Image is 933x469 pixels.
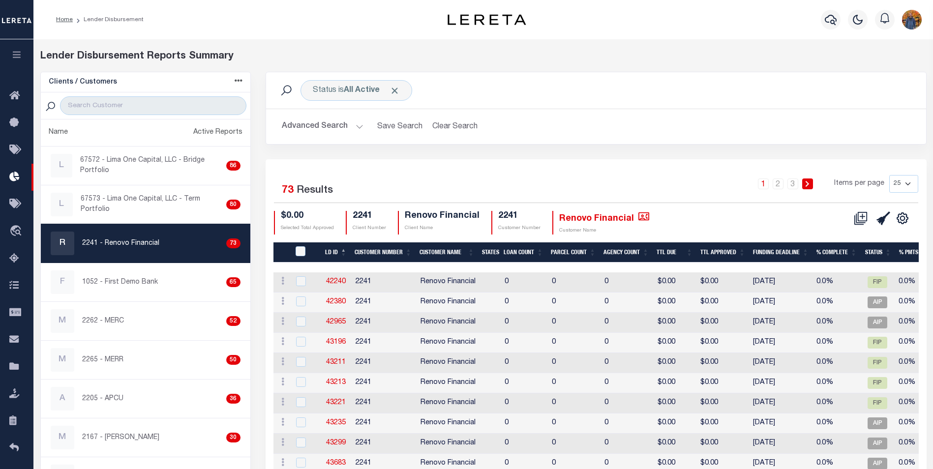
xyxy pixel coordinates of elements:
[601,272,654,293] td: 0
[41,380,250,418] a: A2205 - APCU36
[56,17,73,23] a: Home
[352,313,417,333] td: 2241
[417,293,480,313] td: Renovo Financial
[749,393,813,413] td: [DATE]
[352,272,417,293] td: 2241
[813,333,861,353] td: 0.0%
[352,333,417,353] td: 2241
[696,313,749,333] td: $0.00
[501,353,548,373] td: 0
[82,277,158,288] p: 1052 - First Demo Bank
[326,359,346,366] a: 43211
[813,313,861,333] td: 0.0%
[813,242,861,263] th: % Complete: activate to sort column ascending
[654,393,696,413] td: $0.00
[654,293,696,313] td: $0.00
[749,373,813,393] td: [DATE]
[51,348,74,372] div: M
[749,242,813,263] th: Funding Deadline: activate to sort column ascending
[417,353,480,373] td: Renovo Financial
[193,127,242,138] div: Active Reports
[226,316,240,326] div: 52
[326,460,346,467] a: 43683
[501,313,548,333] td: 0
[353,211,386,222] h4: 2241
[326,440,346,446] a: 43299
[80,155,223,176] p: 67572 - Lima One Capital, LLC - Bridge Portfolio
[749,272,813,293] td: [DATE]
[51,193,73,216] div: L
[417,393,480,413] td: Renovo Financial
[326,339,346,346] a: 43196
[548,293,601,313] td: 0
[51,309,74,333] div: M
[813,272,861,293] td: 0.0%
[301,80,412,101] div: Status is
[653,242,696,263] th: Ttl Due: activate to sort column ascending
[868,337,887,349] span: FIP
[326,379,346,386] a: 43213
[226,200,240,209] div: 80
[326,399,346,406] a: 43221
[654,272,696,293] td: $0.00
[51,232,74,255] div: R
[82,238,159,249] p: 2241 - Renovo Financial
[868,438,887,449] span: AIP
[371,117,428,136] button: Save Search
[226,394,240,404] div: 36
[749,413,813,434] td: [DATE]
[868,276,887,288] span: FIP
[500,242,547,263] th: Loan Count: activate to sort column ascending
[834,178,884,189] span: Items per page
[749,353,813,373] td: [DATE]
[321,242,351,263] th: LD ID: activate to sort column descending
[226,238,240,248] div: 73
[758,178,769,189] a: 1
[600,242,653,263] th: Agency Count: activate to sort column ascending
[773,178,783,189] a: 2
[559,211,649,224] h4: Renovo Financial
[749,333,813,353] td: [DATE]
[351,242,416,263] th: Customer Number: activate to sort column ascending
[501,333,548,353] td: 0
[813,373,861,393] td: 0.0%
[82,316,124,326] p: 2262 - MERC
[352,413,417,434] td: 2241
[417,413,480,434] td: Renovo Financial
[41,147,250,185] a: L67572 - Lima One Capital, LLC - Bridge Portfolio86
[696,333,749,353] td: $0.00
[82,433,159,443] p: 2167 - [PERSON_NAME]
[226,433,240,442] div: 30
[548,434,601,454] td: 0
[428,117,482,136] button: Clear Search
[82,394,123,404] p: 2205 - APCU
[548,313,601,333] td: 0
[41,341,250,379] a: M2265 - MERR50
[696,413,749,434] td: $0.00
[417,373,480,393] td: Renovo Financial
[696,272,749,293] td: $0.00
[654,353,696,373] td: $0.00
[326,278,346,285] a: 42240
[696,434,749,454] td: $0.00
[813,393,861,413] td: 0.0%
[49,78,117,87] h5: Clients / Customers
[548,393,601,413] td: 0
[226,355,240,365] div: 50
[41,263,250,301] a: F1052 - First Demo Bank65
[41,224,250,263] a: R2241 - Renovo Financial73
[352,393,417,413] td: 2241
[405,225,480,232] p: Client Name
[868,296,887,308] span: AIP
[868,357,887,369] span: FIP
[654,434,696,454] td: $0.00
[601,313,654,333] td: 0
[601,434,654,454] td: 0
[282,117,363,136] button: Advanced Search
[498,225,541,232] p: Customer Number
[41,302,250,340] a: M2262 - MERC52
[787,178,798,189] a: 3
[696,373,749,393] td: $0.00
[548,333,601,353] td: 0
[654,333,696,353] td: $0.00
